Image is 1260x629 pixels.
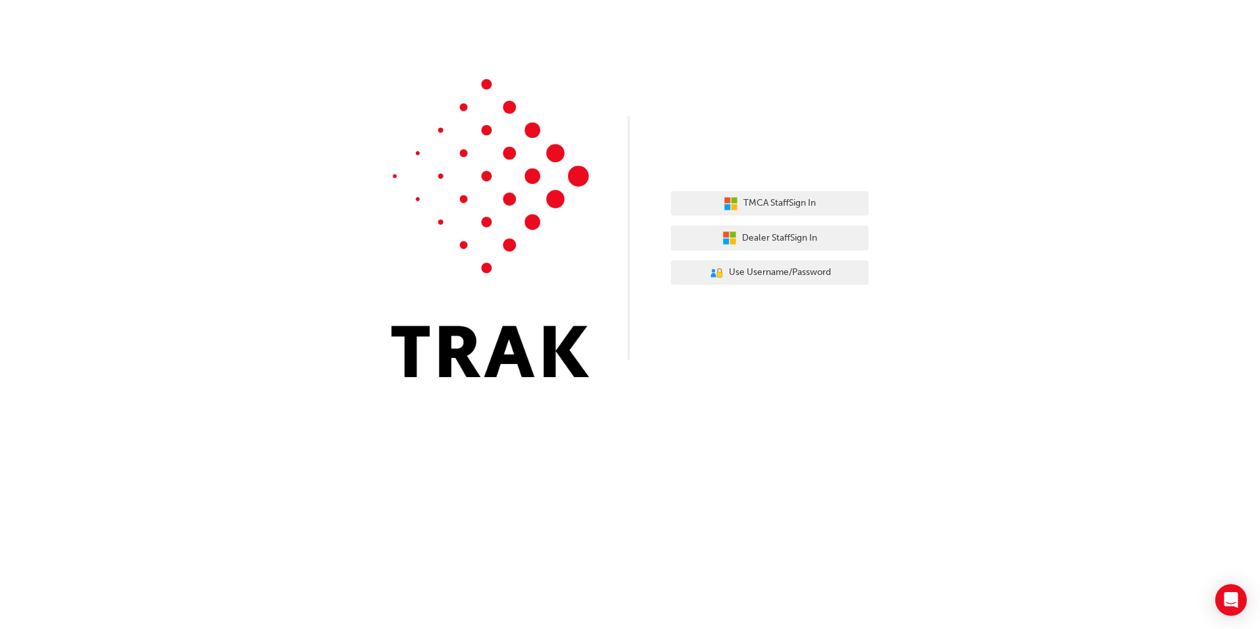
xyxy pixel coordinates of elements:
button: TMCA StaffSign In [671,191,869,216]
img: Trak [391,79,589,377]
button: Use Username/Password [671,260,869,285]
div: Open Intercom Messenger [1215,584,1247,616]
button: Dealer StaffSign In [671,225,869,251]
span: TMCA Staff Sign In [743,196,816,211]
span: Use Username/Password [729,265,831,280]
span: Dealer Staff Sign In [742,231,817,246]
